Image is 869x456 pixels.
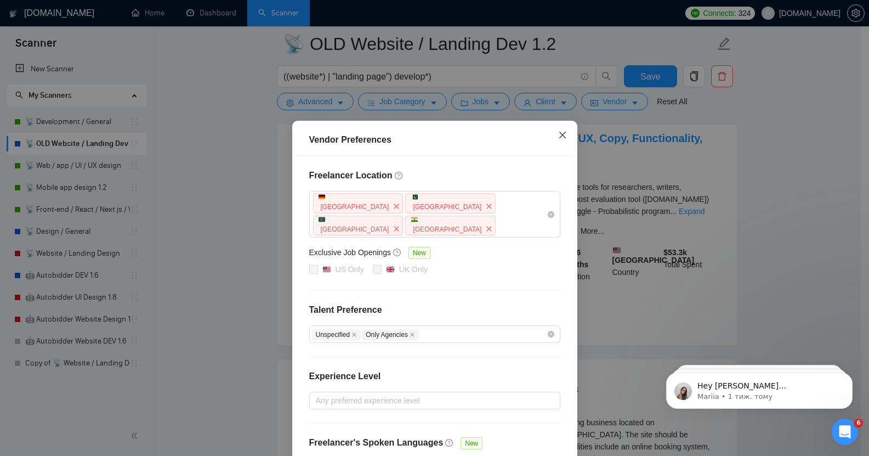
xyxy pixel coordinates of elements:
[395,171,404,180] span: question-circle
[548,331,554,337] span: close-circle
[832,419,858,445] iframe: Intercom live chat
[323,266,331,273] img: 🇺🇸
[854,419,863,427] span: 6
[312,329,361,341] span: Unspecified
[309,303,560,317] h4: Talent Preference
[410,332,415,337] span: close
[411,216,418,223] img: 🇮🇳
[413,225,481,233] span: [GEOGRAPHIC_DATA]
[483,223,495,235] span: close
[548,211,554,218] span: close-circle
[309,169,560,182] h4: Freelancer Location
[408,247,430,259] span: New
[362,329,419,341] span: Only Agencies
[393,248,402,257] span: question-circle
[319,216,325,223] img: 🇧🇩
[411,194,418,200] img: 🇵🇰
[461,437,482,449] span: New
[351,332,357,337] span: close
[445,438,454,447] span: question-circle
[321,203,389,211] span: [GEOGRAPHIC_DATA]
[558,131,567,139] span: close
[390,200,402,212] span: close
[319,194,325,200] img: 🇩🇪
[390,223,402,235] span: close
[548,121,577,150] button: Close
[399,263,428,275] div: UK Only
[650,350,869,426] iframe: Intercom notifications повідомлення
[309,370,381,383] h4: Experience Level
[309,246,391,258] h5: Exclusive Job Openings
[321,225,389,233] span: [GEOGRAPHIC_DATA]
[483,200,495,212] span: close
[309,133,560,147] div: Vendor Preferences
[413,203,481,211] span: [GEOGRAPHIC_DATA]
[387,266,394,273] img: 🇬🇧
[309,436,444,449] h4: Freelancer's Spoken Languages
[336,263,364,275] div: US Only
